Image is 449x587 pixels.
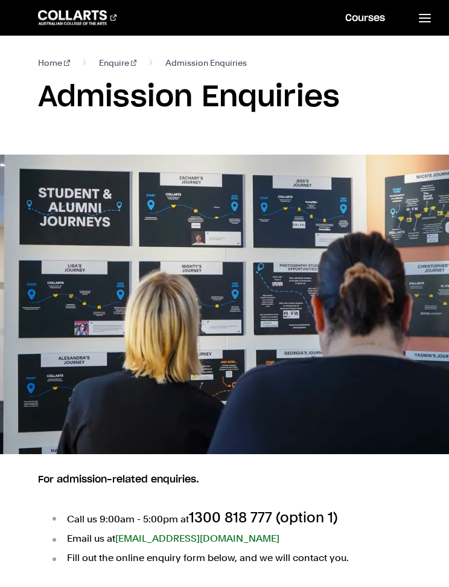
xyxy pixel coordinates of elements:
[189,508,338,526] span: 1300 818 777 (option 1)
[115,533,279,544] a: [EMAIL_ADDRESS][DOMAIN_NAME]
[99,56,137,70] a: Enquire
[38,10,116,25] div: Go to homepage
[165,56,247,70] span: Admission Enquiries
[38,56,70,70] a: Home
[50,510,411,527] li: Call us 9:00am - 5:00pm at
[38,80,411,116] h1: Admission Enquiries
[50,531,411,546] li: Email us at
[50,551,411,565] li: Fill out the online enquiry form below, and we will contact you.
[38,473,411,486] h2: For admission-related enquiries.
